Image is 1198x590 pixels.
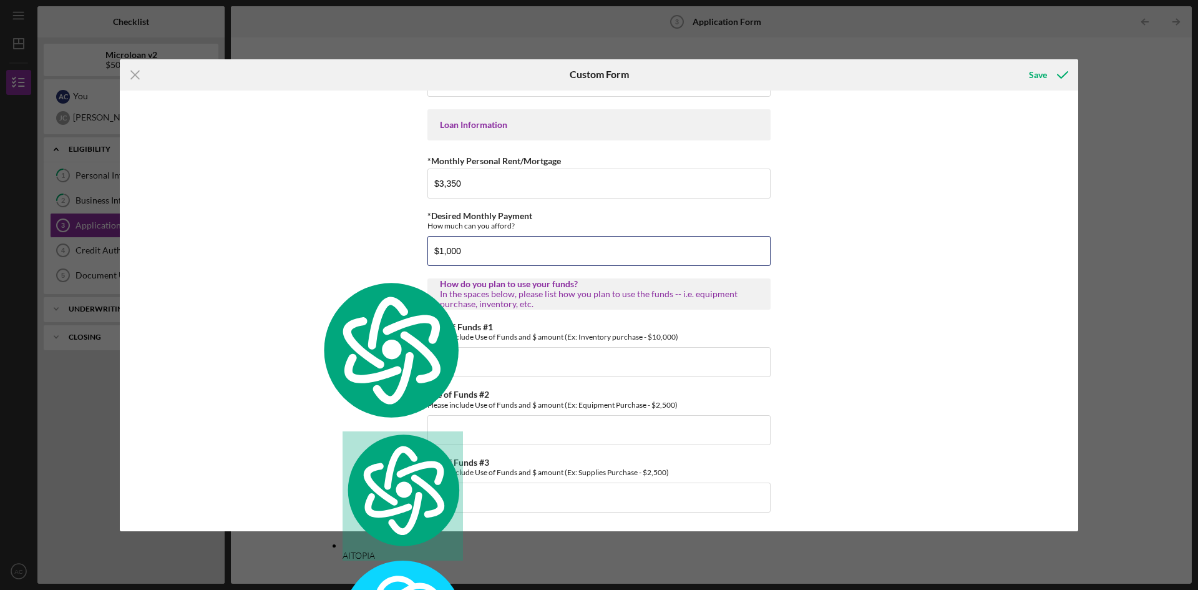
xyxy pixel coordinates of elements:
[343,431,463,561] div: AITOPIA
[427,468,771,477] div: Please include Use of Funds and $ amount (Ex: Supplies Purchase - $2,500)
[427,155,561,166] label: *Monthly Personal Rent/Mortgage
[1016,62,1078,87] button: Save
[1029,62,1047,87] div: Save
[440,289,758,309] div: In the spaces below, please list how you plan to use the funds -- i.e. equipment purchase, invent...
[427,400,771,410] div: Please include Use of Funds and $ amount (Ex: Equipment Purchase - $2,500)
[427,332,771,342] div: Please include Use of Funds and $ amount (Ex: Inventory purchase - $10,000)
[427,210,532,221] label: *Desired Monthly Payment
[440,279,758,289] div: How do you plan to use your funds?
[570,69,629,80] h6: Custom Form
[427,221,771,230] div: How much can you afford?
[440,120,758,130] div: Loan Information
